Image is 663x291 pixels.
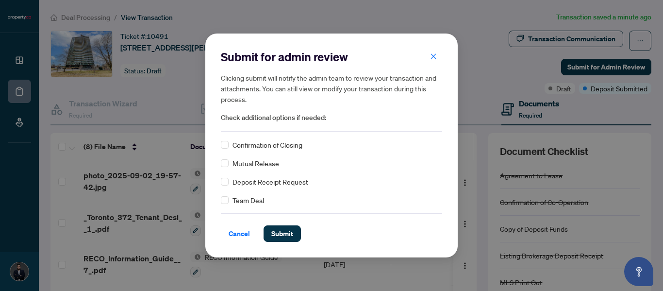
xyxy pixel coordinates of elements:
[264,225,301,242] button: Submit
[221,225,258,242] button: Cancel
[232,176,308,187] span: Deposit Receipt Request
[271,226,293,241] span: Submit
[229,226,250,241] span: Cancel
[232,195,264,205] span: Team Deal
[221,49,442,65] h2: Submit for admin review
[232,139,302,150] span: Confirmation of Closing
[221,112,442,123] span: Check additional options if needed:
[232,158,279,169] span: Mutual Release
[430,53,437,60] span: close
[624,257,653,286] button: Open asap
[221,72,442,104] h5: Clicking submit will notify the admin team to review your transaction and attachments. You can st...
